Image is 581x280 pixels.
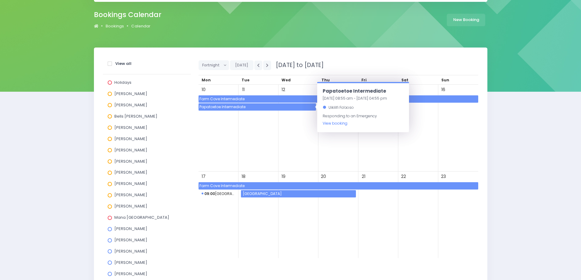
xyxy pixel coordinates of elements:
[447,14,485,26] a: New Booking
[323,113,377,126] span: Responding to an Emergency
[131,23,150,29] a: Calendar
[114,260,147,265] span: [PERSON_NAME]
[282,77,291,83] span: Wed
[441,77,449,83] span: Sun
[328,105,354,110] span: Uikilifi Fa’aoso
[204,191,215,196] strong: 09:00
[114,226,147,232] span: [PERSON_NAME]
[114,91,147,97] span: [PERSON_NAME]
[439,86,447,94] span: 16
[114,203,147,209] span: [PERSON_NAME]
[114,113,157,119] span: Bells [PERSON_NAME]
[361,77,367,83] span: Fri
[439,172,447,181] span: 23
[279,172,288,181] span: 19
[114,237,147,243] span: [PERSON_NAME]
[401,77,408,83] span: Sat
[94,11,161,19] h2: Bookings Calendar
[114,192,147,198] span: [PERSON_NAME]
[239,86,248,94] span: 11
[114,158,147,164] span: [PERSON_NAME]
[199,86,208,94] span: 10
[359,172,368,181] span: 21
[199,95,478,103] span: Farm Cove Intermediate
[199,182,478,190] span: Farm Cove Intermediate
[114,102,147,108] span: [PERSON_NAME]
[230,60,253,70] button: [DATE]
[202,190,235,197] span: Matua Ngaru School
[114,214,169,220] span: Mana [GEOGRAPHIC_DATA]
[114,271,147,277] span: [PERSON_NAME]
[114,181,147,186] span: [PERSON_NAME]
[239,172,248,181] span: 18
[114,125,147,130] span: [PERSON_NAME]
[114,136,147,142] span: [PERSON_NAME]
[323,95,403,102] div: [DATE] 08:55 am - [DATE] 04:55 pm
[114,80,131,85] span: Holidays
[202,77,211,83] span: Mon
[114,248,147,254] span: [PERSON_NAME]
[323,121,347,126] a: View booking
[202,61,221,70] span: Fortnight
[242,190,356,197] span: Orewa College
[242,77,249,83] span: Tue
[319,172,328,181] span: 20
[199,103,316,111] span: Papatoetoe Intermediate
[272,61,324,69] span: [DATE] to [DATE]
[106,23,124,29] a: Bookings
[114,147,147,153] span: [PERSON_NAME]
[321,77,330,83] span: Thu
[399,172,407,181] span: 22
[115,61,131,66] strong: View all
[199,172,208,181] span: 17
[323,88,386,94] span: Papatoetoe Intermediate
[114,169,147,175] span: [PERSON_NAME]
[199,60,229,70] button: Fortnight
[279,86,288,94] span: 12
